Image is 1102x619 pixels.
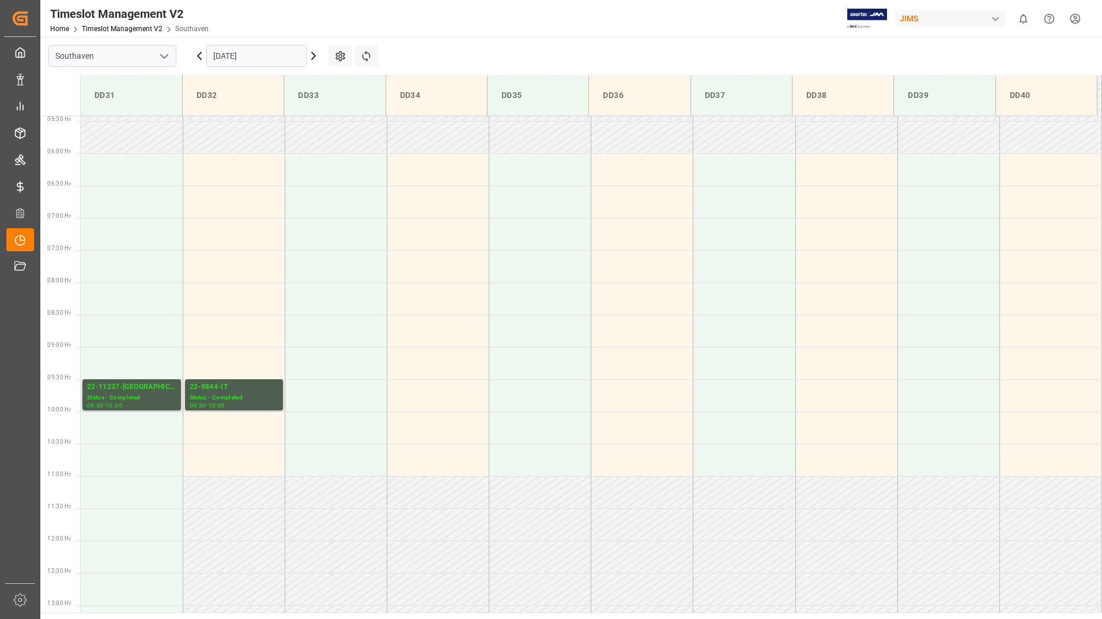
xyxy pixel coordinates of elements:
[47,148,71,154] span: 06:00 Hr
[206,403,207,408] div: -
[190,393,278,403] div: Status - Completed
[895,7,1010,29] button: JIMS
[48,45,176,67] input: Type to search/select
[87,382,176,393] div: 22-11237-[GEOGRAPHIC_DATA]
[82,25,163,33] a: Timeslot Management V2
[1036,6,1062,32] button: Help Center
[105,403,122,408] div: 10:00
[47,342,71,348] span: 09:00 Hr
[87,393,176,403] div: Status - Completed
[155,47,172,65] button: open menu
[47,471,71,477] span: 11:00 Hr
[47,503,71,509] span: 11:30 Hr
[50,5,209,22] div: Timeslot Management V2
[190,403,206,408] div: 09:30
[47,568,71,574] span: 12:30 Hr
[104,403,105,408] div: -
[90,85,173,106] div: DD31
[895,10,1006,27] div: JIMS
[47,245,71,251] span: 07:30 Hr
[47,600,71,606] span: 13:00 Hr
[47,116,71,122] span: 05:30 Hr
[1010,6,1036,32] button: show 0 new notifications
[47,374,71,380] span: 09:30 Hr
[598,85,681,106] div: DD36
[700,85,783,106] div: DD37
[190,382,278,393] div: 22-9844-IT
[87,403,104,408] div: 09:30
[395,85,478,106] div: DD34
[208,403,225,408] div: 10:00
[192,85,274,106] div: DD32
[903,85,986,106] div: DD39
[47,213,71,219] span: 07:00 Hr
[293,85,376,106] div: DD33
[497,85,579,106] div: DD35
[50,25,69,33] a: Home
[47,277,71,284] span: 08:00 Hr
[47,535,71,542] span: 12:00 Hr
[1005,85,1088,106] div: DD40
[47,309,71,316] span: 08:30 Hr
[206,45,307,67] input: DD.MM.YYYY
[47,439,71,445] span: 10:30 Hr
[47,406,71,413] span: 10:00 Hr
[847,9,887,29] img: Exertis%20JAM%20-%20Email%20Logo.jpg_1722504956.jpg
[802,85,884,106] div: DD38
[47,180,71,187] span: 06:30 Hr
